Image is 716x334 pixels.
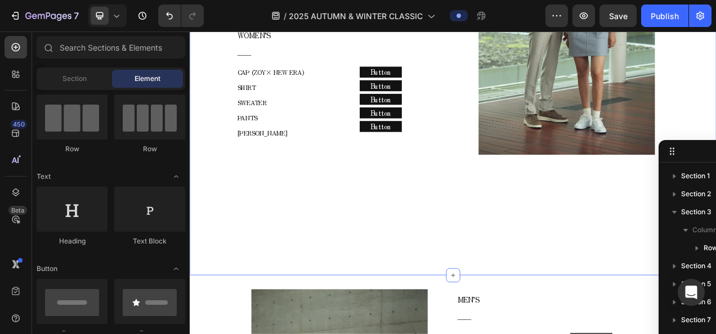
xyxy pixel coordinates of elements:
[61,124,126,136] span: [PERSON_NAME]
[231,114,258,130] p: Button
[11,120,27,129] div: 450
[284,10,287,22] span: /
[599,4,637,27] button: Save
[37,264,57,274] span: Button
[61,66,84,77] span: SHIRT
[218,45,272,59] button: <p>Button</p>
[289,10,423,22] span: 2025 AUTUMN & WINTER CLASSIC
[61,85,99,97] span: SWEATER
[114,236,185,246] div: Text Block
[218,80,272,94] button: <p>Button</p>
[231,79,258,95] p: Button
[37,144,108,154] div: Row
[37,171,51,182] span: Text
[61,21,78,35] span: ――
[8,206,27,215] div: Beta
[651,10,679,22] div: Publish
[218,62,272,76] button: <p>Button</p>
[61,65,84,77] a: SHIRT
[61,104,87,116] a: PANTS
[37,236,108,246] div: Heading
[61,47,146,58] span: CAP (ZOY× NEW ERA)
[681,260,711,272] span: Section 4
[681,170,710,182] span: Section 1
[681,278,711,290] span: Section 5
[678,279,705,306] div: Open Intercom Messenger
[681,314,711,326] span: Section 7
[609,11,628,21] span: Save
[231,44,258,60] p: Button
[62,74,87,84] span: Section
[61,105,87,116] span: PANTS
[641,4,688,27] button: Publish
[681,206,711,218] span: Section 3
[37,36,185,58] input: Search Sections & Elements
[190,31,716,334] iframe: Design area
[167,260,185,278] span: Toggle open
[114,144,185,154] div: Row
[167,168,185,186] span: Toggle open
[74,9,79,22] p: 7
[218,115,272,129] button: <p>Button</p>
[135,74,160,84] span: Element
[231,96,258,112] p: Button
[158,4,204,27] div: Undo/Redo
[231,61,258,78] p: Button
[681,188,711,200] span: Section 2
[218,97,272,111] button: <p>Button</p>
[5,4,84,27] button: 7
